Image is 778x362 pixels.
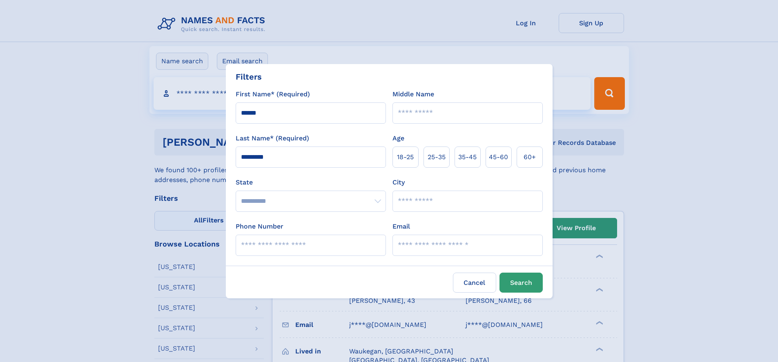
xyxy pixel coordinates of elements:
label: City [392,178,405,187]
label: State [236,178,386,187]
label: Cancel [453,273,496,293]
label: Phone Number [236,222,283,231]
div: Filters [236,71,262,83]
button: Search [499,273,543,293]
label: Middle Name [392,89,434,99]
span: 18‑25 [397,152,414,162]
label: First Name* (Required) [236,89,310,99]
span: 25‑35 [428,152,446,162]
label: Age [392,133,404,143]
span: 60+ [524,152,536,162]
span: 45‑60 [489,152,508,162]
span: 35‑45 [458,152,477,162]
label: Email [392,222,410,231]
label: Last Name* (Required) [236,133,309,143]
